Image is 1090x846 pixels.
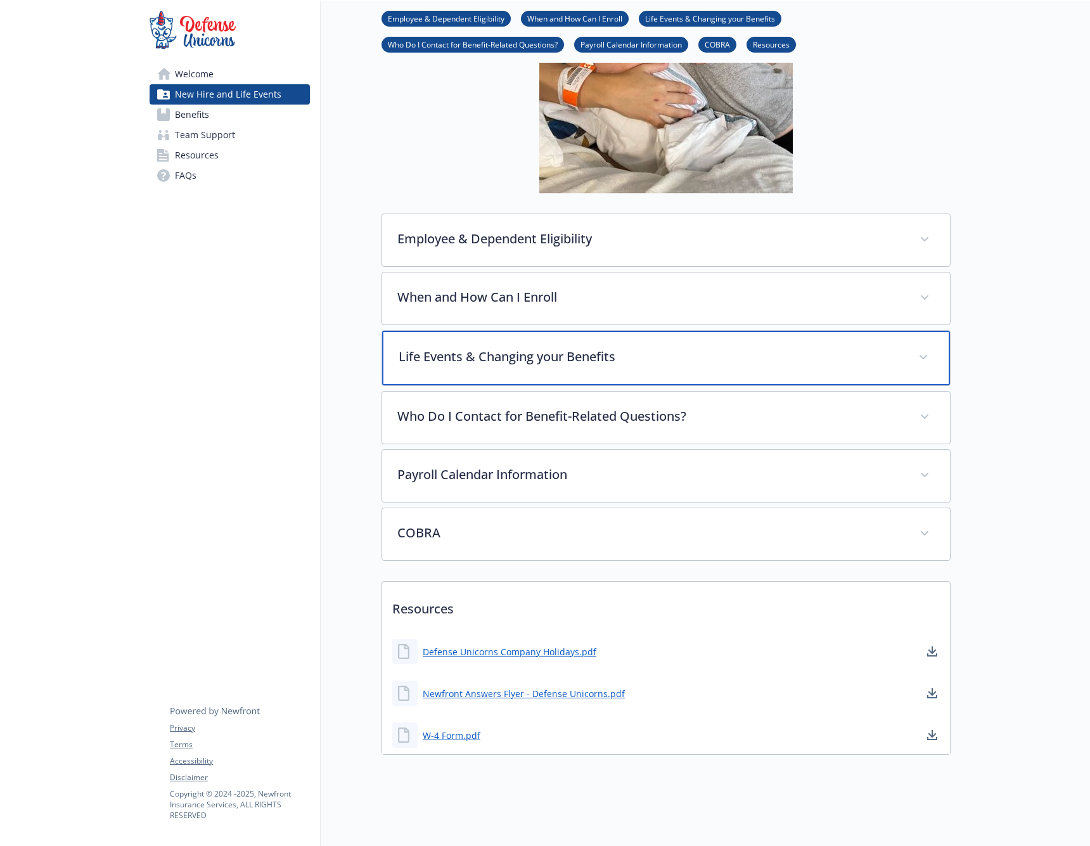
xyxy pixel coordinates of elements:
[397,465,904,484] p: Payroll Calendar Information
[150,165,310,186] a: FAQs
[382,508,950,560] div: COBRA
[170,772,309,783] a: Disclaimer
[175,64,214,84] span: Welcome
[175,145,219,165] span: Resources
[382,214,950,266] div: Employee & Dependent Eligibility
[170,755,309,767] a: Accessibility
[521,12,629,24] a: When and How Can I Enroll
[175,84,281,105] span: New Hire and Life Events
[698,38,736,50] a: COBRA
[170,722,309,734] a: Privacy
[175,165,196,186] span: FAQs
[574,38,688,50] a: Payroll Calendar Information
[170,739,309,750] a: Terms
[397,229,904,248] p: Employee & Dependent Eligibility
[170,788,309,821] p: Copyright © 2024 - 2025 , Newfront Insurance Services, ALL RIGHTS RESERVED
[399,347,903,366] p: Life Events & Changing your Benefits
[382,272,950,324] div: When and How Can I Enroll
[382,450,950,502] div: Payroll Calendar Information
[382,331,950,385] div: Life Events & Changing your Benefits
[925,644,940,659] a: download document
[381,12,511,24] a: Employee & Dependent Eligibility
[150,145,310,165] a: Resources
[639,12,781,24] a: Life Events & Changing your Benefits
[382,582,950,629] p: Resources
[925,686,940,701] a: download document
[423,729,480,742] a: W-4 Form.pdf
[397,523,904,542] p: COBRA
[397,407,904,426] p: Who Do I Contact for Benefit-Related Questions?
[397,288,904,307] p: When and How Can I Enroll
[381,38,564,50] a: Who Do I Contact for Benefit-Related Questions?
[423,645,596,658] a: Defense Unicorns Company Holidays.pdf
[150,125,310,145] a: Team Support
[747,38,796,50] a: Resources
[423,687,625,700] a: Newfront Answers Flyer - Defense Unicorns.pdf
[175,105,209,125] span: Benefits
[175,125,235,145] span: Team Support
[150,64,310,84] a: Welcome
[150,105,310,125] a: Benefits
[382,392,950,444] div: Who Do I Contact for Benefit-Related Questions?
[925,727,940,743] a: download document
[150,84,310,105] a: New Hire and Life Events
